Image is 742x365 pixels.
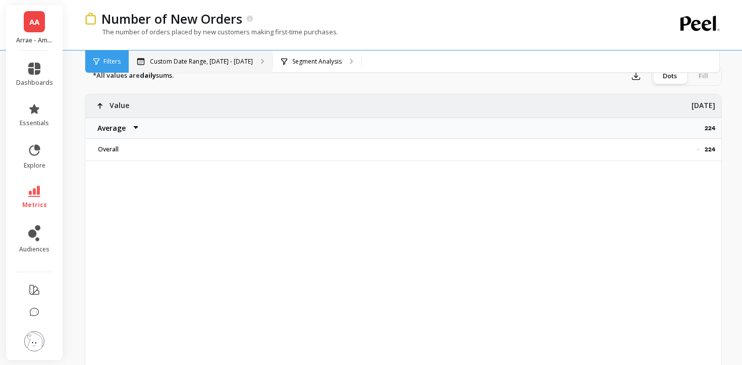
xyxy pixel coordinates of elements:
[705,124,721,132] p: 224
[103,58,121,66] span: Filters
[85,27,338,36] p: The number of orders placed by new customers making first-time purchases.
[29,16,39,28] span: AA
[93,71,174,81] p: *All values are sums.
[19,245,49,253] span: audiences
[292,58,342,66] p: Segment Analysis
[24,331,44,351] img: profile picture
[110,94,129,111] p: Value
[85,13,96,25] img: header icon
[101,10,242,27] p: Number of New Orders
[140,71,156,80] strong: daily
[705,145,715,153] p: 224
[20,119,49,127] span: essentials
[150,58,253,66] p: Custom Date Range, [DATE] - [DATE]
[653,68,686,84] div: Dots
[92,145,180,153] p: Overall
[16,36,53,44] p: Arrae - Amazon
[686,68,720,84] div: Fill
[24,162,45,170] span: explore
[16,79,53,87] span: dashboards
[22,201,47,209] span: metrics
[692,94,715,111] p: [DATE]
